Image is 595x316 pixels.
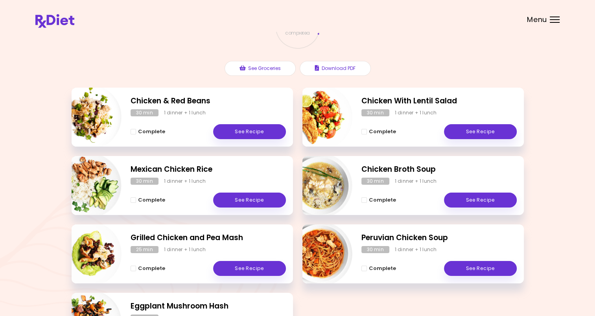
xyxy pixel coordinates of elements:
[164,178,206,185] div: 1 dinner + 1 lunch
[131,178,158,185] div: 30 min
[164,109,206,116] div: 1 dinner + 1 lunch
[444,261,517,276] a: See Recipe - Peruvian Chicken Soup
[138,265,165,272] span: Complete
[131,127,165,136] button: Complete - Chicken & Red Beans
[56,221,122,287] img: Info - Grilled Chicken and Pea Mash
[131,232,286,244] h2: Grilled Chicken and Pea Mash
[164,246,206,253] div: 1 dinner + 1 lunch
[444,124,517,139] a: See Recipe - Chicken With Lentil Salad
[131,109,158,116] div: 30 min
[361,264,396,273] button: Complete - Peruvian Chicken Soup
[361,96,517,107] h2: Chicken With Lentil Salad
[369,197,396,203] span: Complete
[361,232,517,244] h2: Peruvian Chicken Soup
[444,193,517,208] a: See Recipe - Chicken Broth Soup
[213,261,286,276] a: See Recipe - Grilled Chicken and Pea Mash
[361,195,396,205] button: Complete - Chicken Broth Soup
[287,85,352,150] img: Info - Chicken With Lentil Salad
[361,109,389,116] div: 30 min
[131,96,286,107] h2: Chicken & Red Beans
[131,264,165,273] button: Complete - Grilled Chicken and Pea Mash
[300,61,371,76] button: Download PDF
[35,14,74,28] img: RxDiet
[131,301,286,312] h2: Eggplant Mushroom Hash
[369,129,396,135] span: Complete
[213,193,286,208] a: See Recipe - Mexican Chicken Rice
[138,197,165,203] span: Complete
[56,85,122,150] img: Info - Chicken & Red Beans
[213,124,286,139] a: See Recipe - Chicken & Red Beans
[361,178,389,185] div: 30 min
[225,61,296,76] button: See Groceries
[56,153,122,218] img: Info - Mexican Chicken Rice
[131,195,165,205] button: Complete - Mexican Chicken Rice
[131,164,286,175] h2: Mexican Chicken Rice
[369,265,396,272] span: Complete
[361,246,389,253] div: 30 min
[361,164,517,175] h2: Chicken Broth Soup
[361,127,396,136] button: Complete - Chicken With Lentil Salad
[395,109,437,116] div: 1 dinner + 1 lunch
[287,153,352,218] img: Info - Chicken Broth Soup
[287,221,352,287] img: Info - Peruvian Chicken Soup
[285,31,310,35] span: completed
[395,246,437,253] div: 1 dinner + 1 lunch
[395,178,437,185] div: 1 dinner + 1 lunch
[131,246,158,253] div: 25 min
[138,129,165,135] span: Complete
[527,16,547,23] span: Menu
